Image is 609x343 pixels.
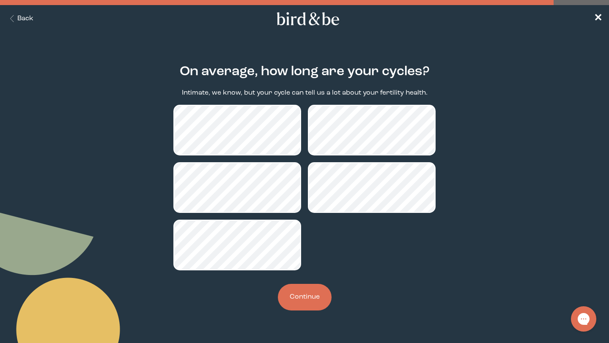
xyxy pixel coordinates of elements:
[180,62,430,82] h2: On average, how long are your cycles?
[278,284,332,310] button: Continue
[594,11,602,26] a: ✕
[182,88,428,98] p: Intimate, we know, but your cycle can tell us a lot about your fertility health.
[594,14,602,24] span: ✕
[567,303,601,335] iframe: Gorgias live chat messenger
[7,14,33,24] button: Back Button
